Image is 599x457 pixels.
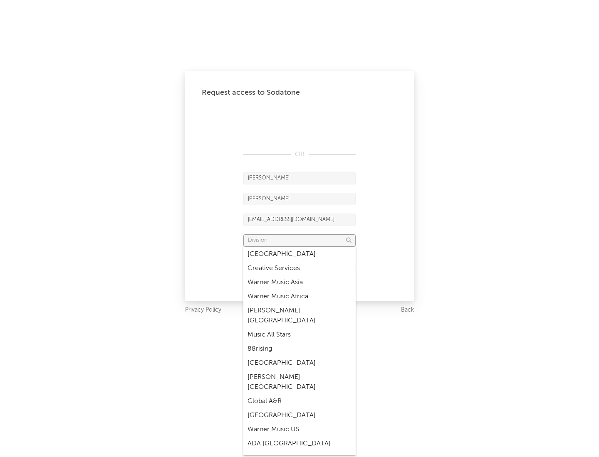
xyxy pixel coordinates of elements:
[243,214,356,226] input: Email
[243,234,356,247] input: Division
[243,370,356,394] div: [PERSON_NAME] [GEOGRAPHIC_DATA]
[243,150,356,160] div: OR
[243,342,356,356] div: 88rising
[243,408,356,423] div: [GEOGRAPHIC_DATA]
[243,247,356,261] div: [GEOGRAPHIC_DATA]
[243,193,356,205] input: Last Name
[243,394,356,408] div: Global A&R
[243,172,356,184] input: First Name
[243,328,356,342] div: Music All Stars
[401,305,414,315] a: Back
[243,356,356,370] div: [GEOGRAPHIC_DATA]
[185,305,221,315] a: Privacy Policy
[243,261,356,275] div: Creative Services
[243,290,356,304] div: Warner Music Africa
[243,275,356,290] div: Warner Music Asia
[243,423,356,437] div: Warner Music US
[243,437,356,451] div: ADA [GEOGRAPHIC_DATA]
[243,304,356,328] div: [PERSON_NAME] [GEOGRAPHIC_DATA]
[202,88,397,98] div: Request access to Sodatone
